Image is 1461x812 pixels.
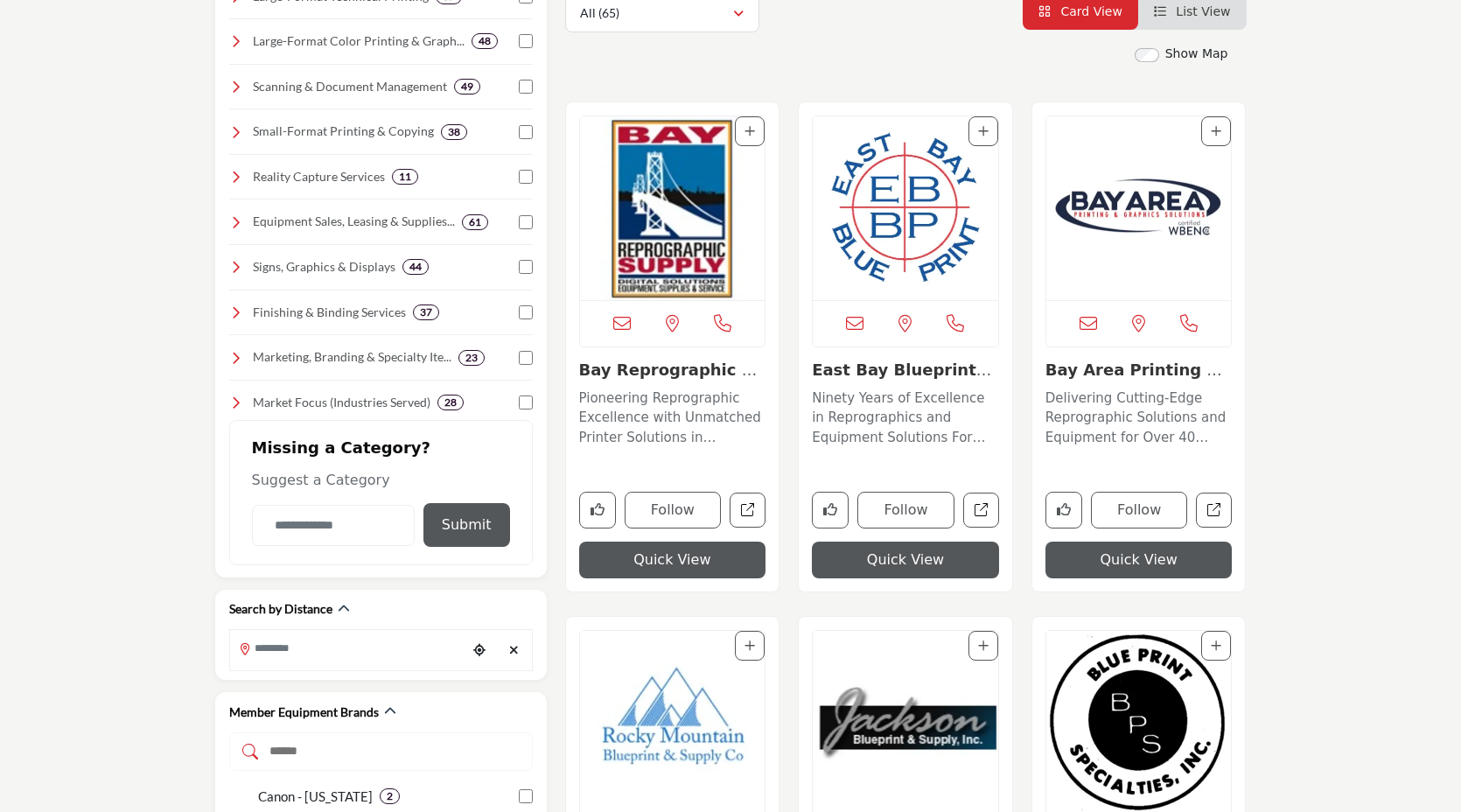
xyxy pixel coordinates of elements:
[399,171,411,183] b: 11
[519,34,533,48] input: Select Large-Format Color Printing & Graphics checkbox
[1154,4,1231,18] a: View List
[409,261,422,273] b: 44
[402,259,429,275] div: 44 Results For Signs, Graphics & Displays
[472,33,498,49] div: 48 Results For Large-Format Color Printing & Graphics
[444,396,457,409] b: 28
[1060,4,1122,18] span: Card View
[465,352,478,364] b: 23
[519,215,533,229] input: Select Equipment Sales, Leasing & Supplies checkbox
[978,639,989,653] a: Add To List
[461,80,473,93] b: 49
[812,388,999,448] p: Ninety Years of Excellence in Reprographics and Equipment Solutions For over nine decades, this f...
[392,169,418,185] div: 11 Results For Reality Capture Services
[229,703,379,721] h2: Member Equipment Brands
[519,351,533,365] input: Select Marketing, Branding & Specialty Items checkbox
[253,348,451,366] h4: Marketing, Branding & Specialty Items: Design and creative services, marketing support, and speci...
[579,384,766,448] a: Pioneering Reprographic Excellence with Unmatched Printer Solutions in [GEOGRAPHIC_DATA][US_STATE...
[253,78,447,95] h4: Scanning & Document Management: Digital conversion, archiving, indexing, secure storage, and stre...
[1045,360,1233,380] h3: Bay Area Printing & Graphic Solutions
[812,542,999,578] button: Quick View
[580,116,765,300] img: Bay Reprographic & Supply, Inc
[501,632,528,669] div: Clear search location
[1045,360,1222,398] a: Bay Area Printing & ...
[423,503,510,547] button: Submit
[1176,4,1230,18] span: List View
[413,304,439,320] div: 37 Results For Finishing & Binding Services
[253,258,395,276] h4: Signs, Graphics & Displays: Exterior/interior building signs, trade show booths, event displays, ...
[744,124,755,138] a: Add To List
[978,124,989,138] a: Add To List
[519,260,533,274] input: Select Signs, Graphics & Displays checkbox
[519,80,533,94] input: Select Scanning & Document Management checkbox
[579,360,758,398] a: Bay Reprographic & S...
[1038,4,1122,18] a: View Card
[252,505,415,546] input: Category Name
[448,126,460,138] b: 38
[812,360,999,380] h3: East Bay Blueprint & Supply
[1211,639,1221,653] a: Add To List
[229,600,332,618] h2: Search by Distance
[253,394,430,411] h4: Market Focus (Industries Served): Tailored solutions for industries like architecture, constructi...
[579,492,616,528] button: Like company
[1045,384,1233,448] a: Delivering Cutting-Edge Reprographic Solutions and Equipment for Over 40 Years. Based in [GEOGRAP...
[1045,492,1082,528] button: Like company
[230,632,466,666] input: Search Location
[519,305,533,319] input: Select Finishing & Binding Services checkbox
[813,116,998,300] a: Open Listing in new tab
[744,639,755,653] a: Add To List
[1196,493,1232,528] a: Open bay-area-printing-graphic-solutions in new tab
[466,632,493,669] div: Choose your current location
[441,124,467,140] div: 38 Results For Small-Format Printing & Copying
[462,214,488,230] div: 61 Results For Equipment Sales, Leasing & Supplies
[380,788,400,804] div: 2 Results For Canon - Arizona
[479,35,491,47] b: 48
[1046,116,1232,300] img: Bay Area Printing & Graphic Solutions
[519,170,533,184] input: Select Reality Capture Services checkbox
[580,116,765,300] a: Open Listing in new tab
[454,79,480,94] div: 49 Results For Scanning & Document Management
[253,122,434,140] h4: Small-Format Printing & Copying: Professional printing for black and white and color document pri...
[519,395,533,409] input: Select Market Focus (Industries Served) checkbox
[1091,492,1188,528] button: Follow
[420,306,432,318] b: 37
[812,492,849,528] button: Like company
[579,388,766,448] p: Pioneering Reprographic Excellence with Unmatched Printer Solutions in [GEOGRAPHIC_DATA][US_STATE...
[258,787,373,807] p: Canon - Arizona
[1045,388,1233,448] p: Delivering Cutting-Edge Reprographic Solutions and Equipment for Over 40 Years. Based in [GEOGRAP...
[812,384,999,448] a: Ninety Years of Excellence in Reprographics and Equipment Solutions For over nine decades, this f...
[519,125,533,139] input: Select Small-Format Printing & Copying checkbox
[730,493,765,528] a: Open bay-reprographic-supply-inc in new tab
[579,360,766,380] h3: Bay Reprographic & Supply, Inc
[253,213,455,230] h4: Equipment Sales, Leasing & Supplies: Equipment sales, leasing, service, and resale of plotters, s...
[469,216,481,228] b: 61
[519,789,533,803] input: Canon - Arizona checkbox
[252,472,390,488] span: Suggest a Category
[625,492,722,528] button: Follow
[437,395,464,410] div: 28 Results For Market Focus (Industries Served)
[1165,45,1228,63] label: Show Map
[1211,124,1221,138] a: Add To List
[253,168,385,185] h4: Reality Capture Services: Laser scanning, BIM modeling, photogrammetry, 3D scanning, and other ad...
[229,732,533,771] input: Search Demographic Category
[253,304,406,321] h4: Finishing & Binding Services: Laminating, binding, folding, trimming, and other finishing touches...
[812,360,991,398] a: East Bay Blueprint &...
[1045,542,1233,578] button: Quick View
[963,493,999,528] a: Open east-bay-blueprint-supply in new tab
[1046,116,1232,300] a: Open Listing in new tab
[458,350,485,366] div: 23 Results For Marketing, Branding & Specialty Items
[252,438,510,470] h2: Missing a Category?
[579,542,766,578] button: Quick View
[387,790,393,802] b: 2
[580,4,619,22] p: All (65)
[253,32,465,50] h4: Large-Format Color Printing & Graphics: Banners, posters, vehicle wraps, and presentation graphics.
[813,116,998,300] img: East Bay Blueprint & Supply
[857,492,954,528] button: Follow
